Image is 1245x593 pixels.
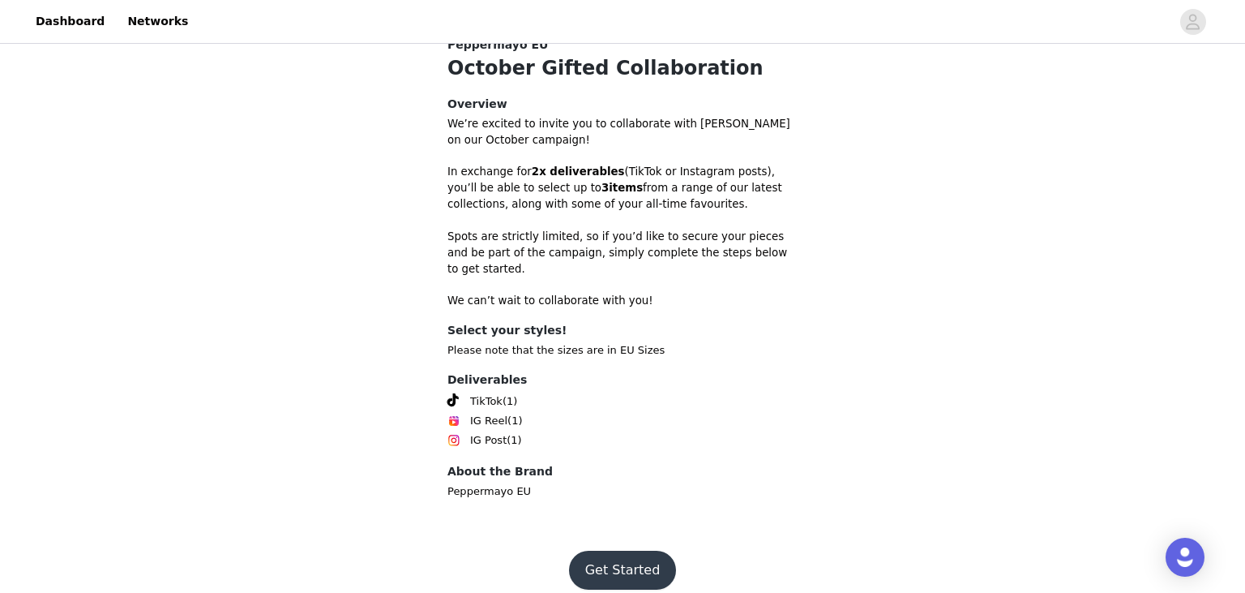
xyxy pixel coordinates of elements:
h4: About the Brand [447,463,798,480]
h1: October Gifted Collaboration [447,54,798,83]
span: TikTok [470,393,503,410]
span: (1) [507,432,521,449]
h4: Overview [447,96,798,113]
h4: Deliverables [447,372,798,389]
strong: 3 [601,182,609,194]
a: Dashboard [26,3,114,40]
div: avatar [1185,9,1200,35]
span: We can’t wait to collaborate with you! [447,294,653,307]
span: Peppermayo EU [447,37,548,54]
img: Instagram Icon [447,434,460,447]
span: (1) [507,413,522,429]
h4: Select your styles! [447,322,798,339]
button: Get Started [569,551,677,590]
strong: 2x deliverables [532,165,625,178]
p: Peppermayo EU [447,483,798,500]
div: Open Intercom Messenger [1166,538,1204,577]
span: (1) [503,393,517,410]
span: IG Post [470,432,507,449]
a: Networks [118,3,198,40]
strong: items [609,182,643,194]
span: In exchange for (TikTok or Instagram posts), you’ll be able to select up to from a range of our l... [447,165,782,210]
span: IG Reel [470,413,507,429]
span: Spots are strictly limited, so if you’d like to secure your pieces and be part of the campaign, s... [447,230,787,275]
span: We’re excited to invite you to collaborate with [PERSON_NAME] on our October campaign! [447,118,790,146]
p: Please note that the sizes are in EU Sizes [447,342,798,359]
img: Instagram Reels Icon [447,415,460,428]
